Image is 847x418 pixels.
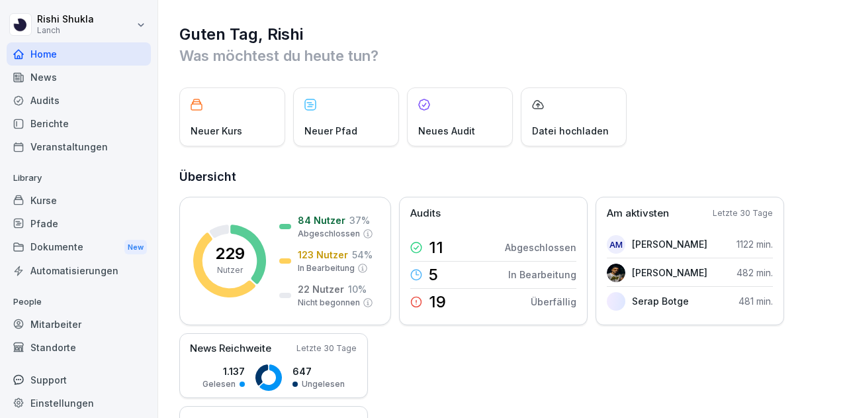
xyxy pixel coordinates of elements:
p: Abgeschlossen [505,240,576,254]
a: Automatisierungen [7,259,151,282]
p: Abgeschlossen [298,228,360,240]
p: Was möchtest du heute tun? [179,45,827,66]
p: Datei hochladen [532,124,609,138]
p: 1.137 [202,364,245,378]
p: [PERSON_NAME] [632,266,707,280]
p: 482 min. [736,266,773,280]
p: 54 % [352,248,373,262]
p: Letzte 30 Tage [713,207,773,219]
p: Überfällig [531,295,576,309]
p: In Bearbeitung [508,268,576,282]
p: News Reichweite [190,341,271,356]
p: 22 Nutzer [298,282,344,296]
div: Support [7,368,151,392]
p: Neuer Pfad [304,124,357,138]
a: Kurse [7,189,151,212]
a: Audits [7,89,151,112]
a: Pfade [7,212,151,235]
p: Serap Botge [632,294,689,308]
p: 229 [215,246,245,262]
p: Rishi Shukla [37,14,94,25]
p: Letzte 30 Tage [296,342,357,354]
p: Neues Audit [418,124,475,138]
p: 5 [429,267,438,283]
p: Nicht begonnen [298,297,360,309]
p: Lanch [37,26,94,35]
a: News [7,66,151,89]
p: Am aktivsten [607,206,669,221]
p: 123 Nutzer [298,248,348,262]
p: Nutzer [217,264,243,276]
p: People [7,291,151,313]
p: 84 Nutzer [298,213,345,227]
p: In Bearbeitung [298,262,355,274]
h1: Guten Tag, Rishi [179,24,827,45]
p: [PERSON_NAME] [632,237,707,251]
p: Audits [410,206,441,221]
a: Einstellungen [7,392,151,415]
p: 1122 min. [736,237,773,251]
h2: Übersicht [179,168,827,186]
img: fgodp68hp0emq4hpgfcp6x9z.png [607,292,625,311]
p: Ungelesen [302,378,345,390]
p: Gelesen [202,378,236,390]
a: Standorte [7,336,151,359]
a: Berichte [7,112,151,135]
a: DokumenteNew [7,235,151,260]
p: Library [7,168,151,189]
div: Dokumente [7,235,151,260]
p: Neuer Kurs [191,124,242,138]
p: 37 % [349,213,370,227]
p: 647 [292,364,345,378]
div: AM [607,235,625,254]
p: 481 min. [738,294,773,308]
p: 10 % [348,282,367,296]
img: czp1xeqzgsgl3dela7oyzziw.png [607,264,625,282]
a: Mitarbeiter [7,313,151,336]
a: Veranstaltungen [7,135,151,158]
p: 19 [429,294,446,310]
p: 11 [429,240,443,256]
a: Home [7,42,151,66]
div: New [124,240,147,255]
